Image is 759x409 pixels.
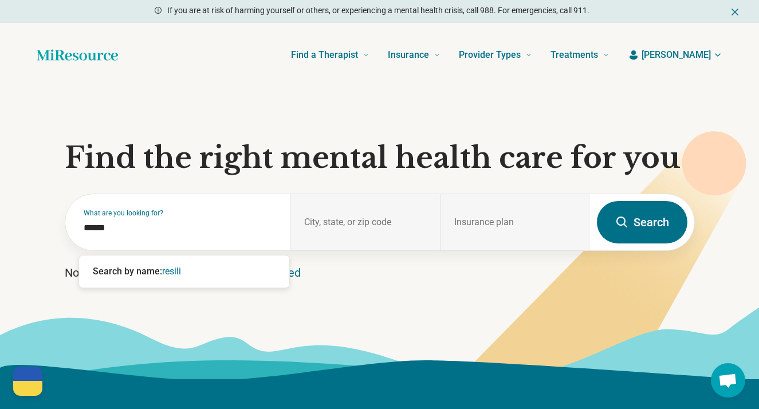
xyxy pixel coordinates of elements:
label: What are you looking for? [84,210,277,217]
p: If you are at risk of harming yourself or others, or experiencing a mental health crisis, call 98... [167,5,589,17]
span: Insurance [388,47,429,63]
div: Suggestions [79,255,289,288]
button: Search [597,201,687,243]
div: Open chat [711,363,745,398]
h1: Find the right mental health care for you [65,141,695,175]
span: [PERSON_NAME] [642,48,711,62]
p: Not sure what you’re looking for? [65,265,695,281]
span: resili [162,266,181,277]
button: Dismiss [729,5,741,18]
a: Home page [37,44,118,66]
span: Provider Types [459,47,521,63]
span: Treatments [550,47,598,63]
span: Search by name: [93,266,162,277]
span: Find a Therapist [291,47,358,63]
